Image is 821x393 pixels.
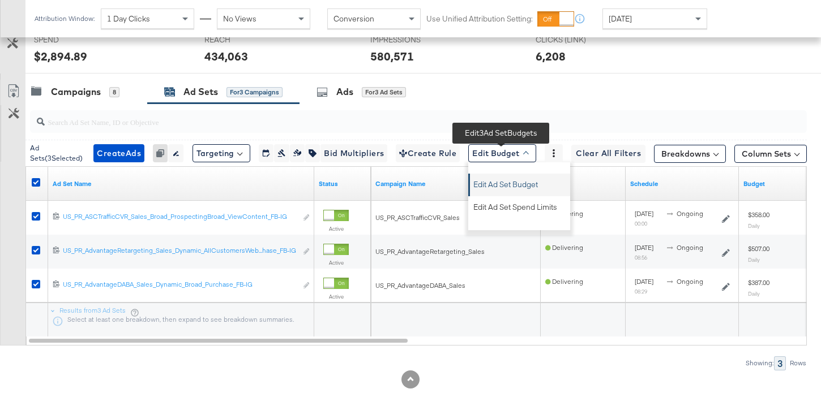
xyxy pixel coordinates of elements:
[204,48,248,64] div: 434,063
[734,145,807,163] button: Column Sets
[34,34,119,45] span: SPEND
[375,179,536,188] a: Your campaign name.
[323,293,349,300] label: Active
[319,179,366,188] a: Shows the current state of your Ad Set.
[375,281,465,290] span: US_PR_AdvantageDABA_Sales
[774,356,786,370] div: 3
[396,144,460,162] button: Create Rule
[789,359,807,367] div: Rows
[362,87,406,97] div: for 3 Ad Sets
[536,48,566,64] div: 6,208
[45,106,738,128] input: Search Ad Set Name, ID or Objective
[109,87,119,97] div: 8
[375,213,460,222] span: US_PR_ASCTrafficCVR_Sales
[375,247,485,256] span: US_PR_AdvantageRetargeting_Sales
[677,277,703,286] span: ongoing
[677,243,703,252] span: ongoing
[399,146,456,161] span: Create Rule
[336,85,353,98] div: Ads
[370,34,455,45] span: IMPRESSIONS
[183,85,218,98] div: Ad Sets
[536,34,621,45] span: CLICKS (LINK)
[473,198,557,213] span: Edit Ad Set Spend Limits
[635,243,653,252] span: [DATE]
[63,212,297,221] div: US_PR_ASCTrafficCVR_Sales_Broad_ProspectingBroad_ViewContent_FB-IG
[473,175,538,190] span: Edit Ad Set Budget
[107,14,150,24] span: 1 Day Clicks
[30,143,85,163] div: Ad Sets ( 3 Selected)
[204,34,289,45] span: REACH
[370,48,414,64] div: 580,571
[470,174,570,192] button: Edit Ad Set Budget
[635,254,647,261] sub: 08:56
[630,179,734,188] a: Shows when your Ad Set is scheduled to deliver.
[635,220,647,227] sub: 00:00
[576,146,641,161] span: Clear All Filters
[545,243,583,252] span: Delivering
[53,179,310,188] a: Your Ad Set name.
[323,225,349,232] label: Active
[677,209,703,218] span: ongoing
[654,145,726,163] button: Breakdowns
[745,359,774,367] div: Showing:
[545,277,583,286] span: Delivering
[34,48,87,64] div: $2,894.89
[324,146,384,161] span: Bid Multipliers
[571,145,645,163] button: Clear All Filters
[223,14,256,24] span: No Views
[748,210,769,219] div: $358.00
[748,222,760,229] sub: Daily
[63,212,297,224] a: US_PR_ASCTrafficCVR_Sales_Broad_ProspectingBroad_ViewContent_FB-IG
[93,144,144,162] button: CreateAds
[333,14,374,24] span: Conversion
[635,288,647,295] sub: 08:29
[51,85,101,98] div: Campaigns
[426,14,533,24] label: Use Unified Attribution Setting:
[63,280,297,289] div: US_PR_AdvantageDABA_Sales_Dynamic_Broad_Purchase_FB-IG
[323,259,349,266] label: Active
[470,196,570,214] button: Edit Ad Set Spend Limits
[34,15,95,23] div: Attribution Window:
[748,244,769,253] div: $507.00
[226,87,283,97] div: for 3 Campaigns
[635,277,653,286] span: [DATE]
[63,280,297,292] a: US_PR_AdvantageDABA_Sales_Dynamic_Broad_Purchase_FB-IG
[320,144,387,162] button: Bid Multipliers
[748,256,760,263] sub: Daily
[609,14,632,24] span: [DATE]
[468,144,536,162] button: Edit Budget
[748,278,769,287] div: $387.00
[748,290,760,297] sub: Daily
[635,209,653,218] span: [DATE]
[97,146,141,161] span: Create Ads
[63,246,297,258] a: US_PR_AdvantageRetargeting_Sales_Dynamic_AllCustomersWeb...hase_FB-IG
[193,144,250,162] button: Targeting
[63,246,297,255] div: US_PR_AdvantageRetargeting_Sales_Dynamic_AllCustomersWeb...hase_FB-IG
